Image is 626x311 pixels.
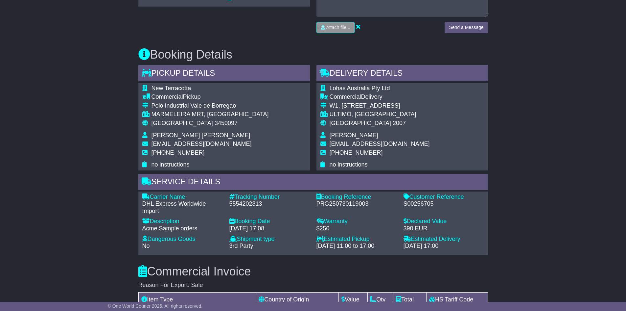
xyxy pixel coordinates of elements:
td: Qty [368,293,393,307]
h3: Booking Details [138,48,488,61]
div: S00256705 [404,200,484,208]
div: MARMELEIRA MRT, [GEOGRAPHIC_DATA] [151,111,269,118]
div: Polo Industrial Vale de Borregao [151,102,269,110]
span: no instructions [330,161,368,168]
div: [DATE] 17:08 [229,225,310,232]
div: Reason For Export: Sale [138,282,488,289]
div: Tracking Number [229,194,310,201]
div: Pickup Details [138,65,310,83]
div: 5554202813 [229,200,310,208]
div: ULTIMO, [GEOGRAPHIC_DATA] [330,111,430,118]
span: 2007 [393,120,406,126]
button: Send a Message [445,22,488,33]
div: DHL Express Worldwide Import [142,200,223,215]
span: © One World Courier 2025. All rights reserved. [108,303,203,309]
div: [DATE] 17:00 [404,243,484,250]
td: Item Type [138,293,256,307]
div: Acme Sample orders [142,225,223,232]
span: [EMAIL_ADDRESS][DOMAIN_NAME] [330,141,430,147]
span: Lohas Australia Pty Ltd [330,85,390,91]
span: No [142,243,150,249]
div: Estimated Delivery [404,236,484,243]
span: 3450097 [215,120,238,126]
td: Total [393,293,426,307]
span: Commercial [330,93,361,100]
div: Delivery Details [316,65,488,83]
div: Booking Date [229,218,310,225]
div: Carrier Name [142,194,223,201]
div: Shipment type [229,236,310,243]
div: Estimated Pickup [316,236,397,243]
div: Dangerous Goods [142,236,223,243]
span: Commercial [151,93,183,100]
div: Description [142,218,223,225]
div: 390 EUR [404,225,484,232]
div: Customer Reference [404,194,484,201]
h3: Commercial Invoice [138,265,488,278]
div: Service Details [138,174,488,192]
div: PRG250730119003 [316,200,397,208]
td: HS Tariff Code [426,293,488,307]
span: no instructions [151,161,190,168]
div: Pickup [151,93,269,101]
td: Country of Origin [256,293,339,307]
span: [PERSON_NAME] [330,132,378,139]
div: Declared Value [404,218,484,225]
div: $250 [316,225,397,232]
span: [PERSON_NAME] [PERSON_NAME] [151,132,250,139]
span: [GEOGRAPHIC_DATA] [151,120,213,126]
div: Booking Reference [316,194,397,201]
div: [DATE] 11:00 to 17:00 [316,243,397,250]
div: Warranty [316,218,397,225]
td: Value [338,293,367,307]
div: W1, [STREET_ADDRESS] [330,102,430,110]
div: Delivery [330,93,430,101]
span: [PHONE_NUMBER] [151,149,205,156]
span: [PHONE_NUMBER] [330,149,383,156]
span: 3rd Party [229,243,253,249]
span: New Terracotta [151,85,191,91]
span: [EMAIL_ADDRESS][DOMAIN_NAME] [151,141,252,147]
span: [GEOGRAPHIC_DATA] [330,120,391,126]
